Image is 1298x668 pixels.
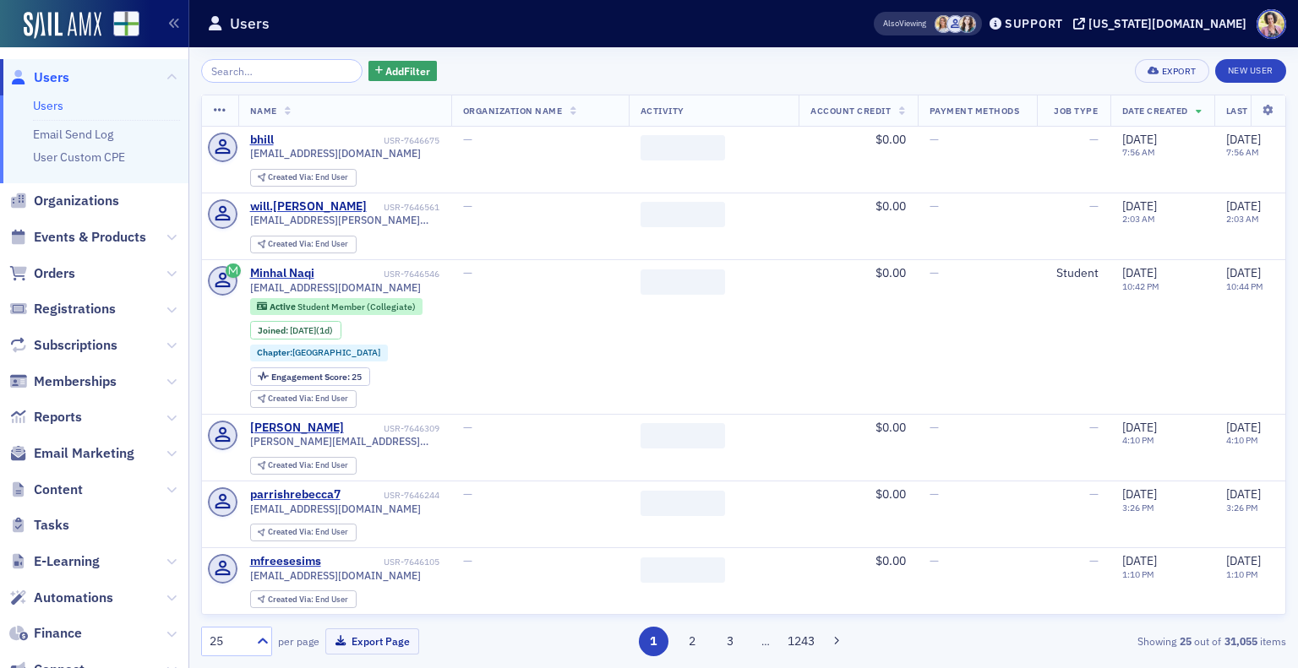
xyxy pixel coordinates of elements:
div: 25 [271,372,362,382]
span: ‌ [641,423,725,448]
div: USR-7646675 [276,135,439,146]
span: — [930,553,939,568]
button: 2 [677,627,706,656]
span: Katey Free [946,15,964,33]
span: [DATE] [1122,420,1157,435]
a: Chapter:[GEOGRAPHIC_DATA] [257,347,380,358]
span: — [1089,198,1099,214]
a: mfreesesims [250,554,321,569]
a: Email Send Log [33,127,113,142]
div: Support [1005,16,1063,31]
span: Created Via : [268,459,315,470]
span: Joined : [258,325,290,336]
span: — [930,265,939,280]
time: 7:56 AM [1226,146,1259,158]
span: — [930,198,939,214]
div: Engagement Score: 25 [250,367,370,386]
span: Bethany Booth [935,15,952,33]
span: Created Via : [268,526,315,537]
div: Created Via: End User [250,590,357,608]
span: [EMAIL_ADDRESS][DOMAIN_NAME] [250,281,421,294]
span: Subscriptions [34,336,117,355]
a: User Custom CPE [33,149,125,165]
span: Created Via : [268,594,315,605]
span: Job Type [1054,105,1098,117]
div: USR-7646561 [369,202,439,213]
div: End User [268,528,348,537]
span: ‌ [641,491,725,516]
span: $0.00 [875,132,906,147]
button: 3 [716,627,745,656]
span: — [1089,486,1099,502]
span: Date Created [1122,105,1188,117]
a: Email Marketing [9,444,134,463]
button: AddFilter [368,61,438,82]
span: — [463,553,472,568]
span: ‌ [641,202,725,227]
span: [PERSON_NAME][EMAIL_ADDRESS][DOMAIN_NAME] [250,435,439,448]
span: — [463,486,472,502]
a: Orders [9,264,75,283]
span: Profile [1257,9,1286,39]
a: New User [1215,59,1286,83]
span: — [1089,132,1099,147]
span: $0.00 [875,486,906,502]
span: — [930,486,939,502]
div: parrishrebecca7 [250,487,341,502]
button: 1 [639,627,668,656]
div: Export [1162,67,1197,76]
div: Created Via: End User [250,457,357,475]
span: — [1089,420,1099,435]
span: $0.00 [875,420,906,435]
div: Also [883,18,899,29]
span: — [930,420,939,435]
div: USR-7646309 [346,423,439,434]
div: End User [268,595,348,605]
span: Orders [34,264,75,283]
span: [DATE] [1226,132,1261,147]
button: [US_STATE][DOMAIN_NAME] [1073,18,1252,30]
span: Reports [34,408,82,426]
span: [DATE] [1226,198,1261,214]
div: Student [1049,266,1099,281]
span: Sarah Lowery [958,15,976,33]
span: [DATE] [1122,265,1157,280]
span: — [463,265,472,280]
label: per page [278,633,319,649]
div: 25 [210,633,247,650]
button: Export [1135,59,1208,83]
span: [DATE] [1226,553,1261,568]
time: 2:03 AM [1226,213,1259,225]
img: SailAMX [113,11,139,37]
a: Users [33,98,63,113]
a: Memberships [9,372,117,391]
div: Created Via: End User [250,524,357,541]
span: Viewing [883,18,926,30]
div: [PERSON_NAME] [250,421,344,436]
span: Active [270,301,297,312]
span: ‌ [641,135,725,160]
a: will.[PERSON_NAME] [250,199,367,215]
span: Tasks [34,516,69,535]
div: Created Via: End User [250,169,357,187]
a: Reports [9,408,82,426]
h1: Users [230,14,270,34]
span: E-Learning [34,552,100,571]
span: — [1089,553,1099,568]
div: [US_STATE][DOMAIN_NAME] [1088,16,1246,31]
div: USR-7646546 [317,269,439,280]
span: [DATE] [1226,265,1261,280]
span: Finance [34,624,82,643]
div: Chapter: [250,345,389,361]
a: Organizations [9,192,119,210]
span: Payment Methods [930,105,1020,117]
span: Name [250,105,277,117]
div: (1d) [290,325,333,336]
span: ‌ [641,557,725,583]
span: Created Via : [268,238,315,249]
span: Account Credit [810,105,891,117]
span: Email Marketing [34,444,134,463]
span: [DATE] [290,324,316,336]
div: Created Via: End User [250,236,357,253]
